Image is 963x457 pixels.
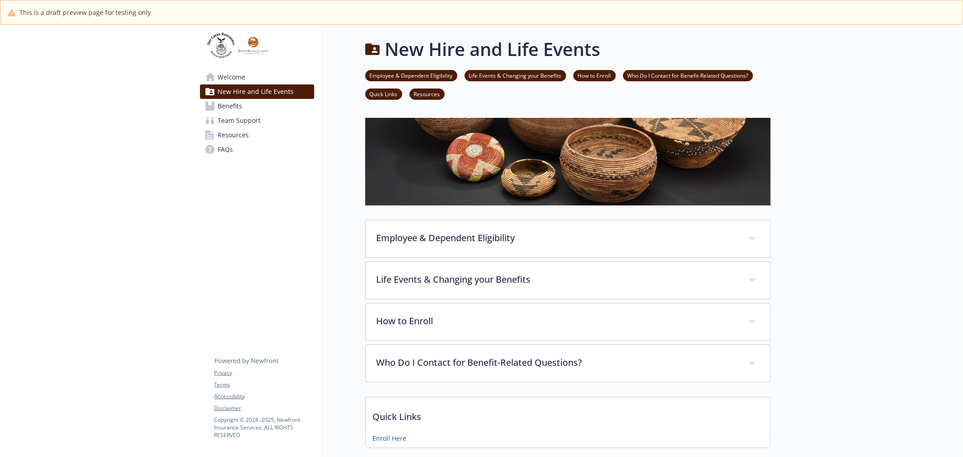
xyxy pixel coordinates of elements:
div: Employee & Dependent Eligibility [366,220,770,257]
a: Accessibility [214,392,314,401]
a: New Hire and Life Events [200,84,314,99]
div: Who Do I Contact for Benefit-Related Questions? [366,345,770,382]
a: Who Do I Contact for Benefit-Related Questions? [623,71,753,79]
a: Welcome [200,70,314,84]
h1: New Hire and Life Events [385,36,600,63]
a: Resources [200,128,314,142]
div: How to Enroll [366,303,770,340]
img: new hire page banner [365,118,771,205]
p: Copyright © 2024 - 2025 , Newfront Insurance Services, ALL RIGHTS RESERVED [214,416,314,439]
p: How to Enroll [377,314,738,328]
a: Enroll Here [373,434,407,443]
a: How to Enroll [573,71,616,79]
a: Terms [214,381,314,389]
a: Resources [409,89,445,98]
span: Welcome [218,70,246,84]
span: This is a draft preview page for testing only [19,8,151,17]
a: Life Events & Changing your Benefits [465,71,566,79]
p: Quick Links [366,397,770,431]
a: FAQs [200,142,314,157]
span: Team Support [218,113,261,128]
p: Life Events & Changing your Benefits [377,273,738,286]
p: Employee & Dependent Eligibility [377,231,738,245]
a: Employee & Dependent Eligibility [365,71,457,79]
a: Privacy [214,369,314,377]
span: FAQs [218,142,233,157]
a: Team Support [200,113,314,128]
a: Quick Links [365,89,402,98]
p: Who Do I Contact for Benefit-Related Questions? [377,356,738,369]
a: Benefits [200,99,314,113]
span: Benefits [218,99,242,113]
span: Resources [218,128,249,142]
span: New Hire and Life Events [218,84,294,99]
div: Life Events & Changing your Benefits [366,262,770,299]
a: Disclaimer [214,404,314,412]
